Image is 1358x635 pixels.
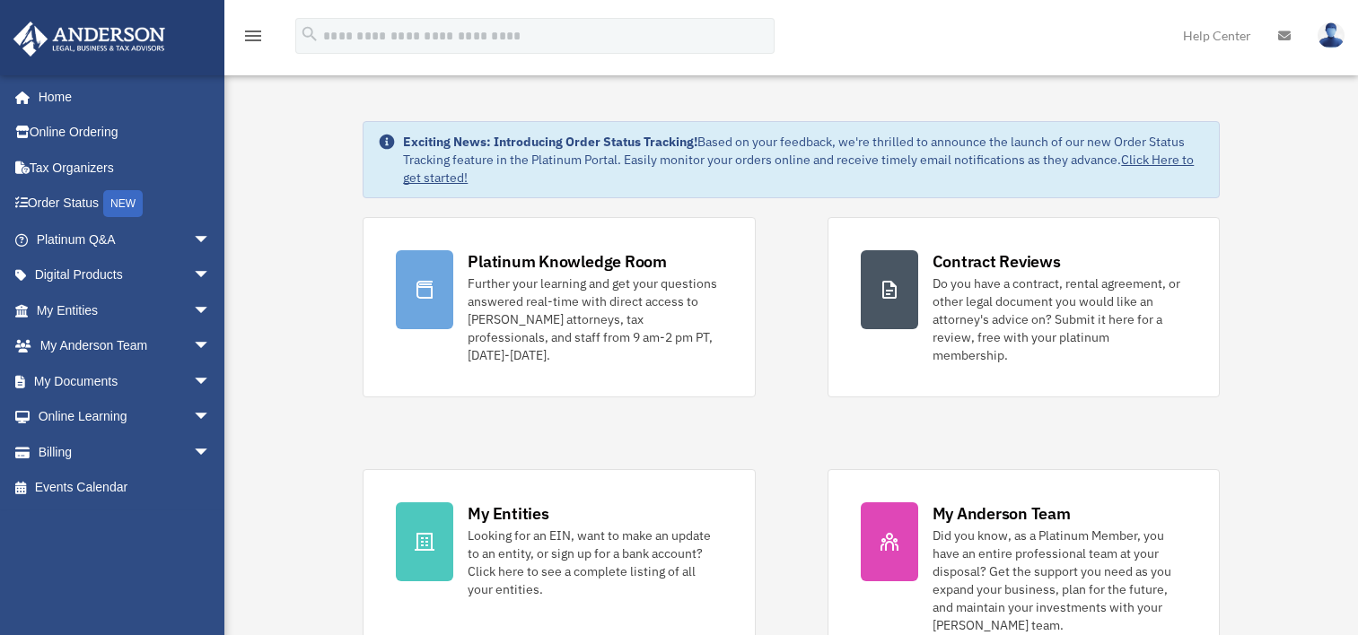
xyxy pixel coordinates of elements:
[193,434,229,471] span: arrow_drop_down
[193,399,229,436] span: arrow_drop_down
[103,190,143,217] div: NEW
[468,502,548,525] div: My Entities
[8,22,171,57] img: Anderson Advisors Platinum Portal
[13,328,238,364] a: My Anderson Teamarrow_drop_down
[933,502,1071,525] div: My Anderson Team
[242,25,264,47] i: menu
[933,250,1061,273] div: Contract Reviews
[242,31,264,47] a: menu
[13,292,238,328] a: My Entitiesarrow_drop_down
[933,274,1187,364] div: Do you have a contract, rental agreement, or other legal document you would like an attorney's ad...
[13,399,238,435] a: Online Learningarrow_drop_down
[468,274,722,364] div: Further your learning and get your questions answered real-time with direct access to [PERSON_NAM...
[193,222,229,258] span: arrow_drop_down
[300,24,320,44] i: search
[13,363,238,399] a: My Documentsarrow_drop_down
[193,292,229,329] span: arrow_drop_down
[13,222,238,257] a: Platinum Q&Aarrow_drop_down
[468,526,722,598] div: Looking for an EIN, want to make an update to an entity, or sign up for a bank account? Click her...
[403,152,1194,186] a: Click Here to get started!
[403,133,1204,187] div: Based on your feedback, we're thrilled to announce the launch of our new Order Status Tracking fe...
[933,526,1187,634] div: Did you know, as a Platinum Member, you have an entire professional team at your disposal? Get th...
[193,363,229,400] span: arrow_drop_down
[13,79,229,115] a: Home
[363,217,755,397] a: Platinum Knowledge Room Further your learning and get your questions answered real-time with dire...
[13,470,238,506] a: Events Calendar
[193,257,229,294] span: arrow_drop_down
[468,250,667,273] div: Platinum Knowledge Room
[13,257,238,293] a: Digital Productsarrow_drop_down
[13,186,238,222] a: Order StatusNEW
[1318,22,1345,48] img: User Pic
[13,434,238,470] a: Billingarrow_drop_down
[13,150,238,186] a: Tax Organizers
[828,217,1220,397] a: Contract Reviews Do you have a contract, rental agreement, or other legal document you would like...
[193,328,229,365] span: arrow_drop_down
[403,134,697,150] strong: Exciting News: Introducing Order Status Tracking!
[13,115,238,151] a: Online Ordering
